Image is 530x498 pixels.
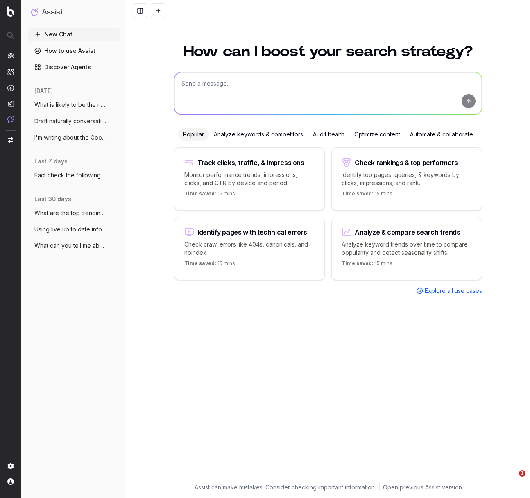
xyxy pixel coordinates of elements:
[28,61,120,74] a: Discover Agents
[342,240,472,257] p: Analyze keyword trends over time to compare popularity and detect seasonality shifts.
[519,470,525,477] span: 1
[34,101,106,109] span: What is likely to be the next iPhone ser
[34,157,68,165] span: last 7 days
[425,287,482,295] span: Explore all use cases
[28,239,120,252] button: What can you tell me about Garmin Watche
[405,128,478,141] div: Automate & collaborate
[197,159,304,166] div: Track clicks, traffic, & impressions
[7,53,14,59] img: Analytics
[342,190,392,200] p: 15 mins
[197,229,307,235] div: Identify pages with technical errors
[28,98,120,111] button: What is likely to be the next iPhone ser
[28,206,120,220] button: What are the top trending topics for Tec
[7,463,14,469] img: Setting
[184,171,315,187] p: Monitor performance trends, impressions, clicks, and CTR by device and period.
[7,116,14,123] img: Assist
[184,190,235,200] p: 15 mins
[184,260,235,270] p: 15 mins
[184,190,216,197] span: Time saved:
[195,483,376,491] p: Assist can make mistakes. Consider checking important information.
[7,68,14,75] img: Intelligence
[34,242,106,250] span: What can you tell me about Garmin Watche
[28,169,120,182] button: Fact check the following according to of
[28,44,120,57] a: How to use Assist
[28,131,120,144] button: I'm writing about the Google Pixel, can
[178,128,209,141] div: Popular
[355,159,458,166] div: Check rankings & top performers
[34,225,106,233] span: Using live up to date information as of
[34,117,106,125] span: Draft naturally conversational copy (TOV
[383,483,462,491] a: Open previous Assist version
[184,240,315,257] p: Check crawl errors like 404s, canonicals, and noindex.
[34,134,106,142] span: I'm writing about the Google Pixel, can
[34,87,53,95] span: [DATE]
[7,100,14,107] img: Studio
[31,8,39,16] img: Assist
[174,44,482,59] h1: How can I boost your search strategy?
[308,128,349,141] div: Audit health
[209,128,308,141] div: Analyze keywords & competitors
[417,287,482,295] a: Explore all use cases
[34,209,106,217] span: What are the top trending topics for Tec
[342,171,472,187] p: Identify top pages, queries, & keywords by clicks, impressions, and rank.
[342,190,374,197] span: Time saved:
[28,223,120,236] button: Using live up to date information as of
[34,195,71,203] span: last 30 days
[31,7,116,18] button: Assist
[342,260,392,270] p: 15 mins
[8,137,13,143] img: Switch project
[342,260,374,266] span: Time saved:
[184,260,216,266] span: Time saved:
[349,128,405,141] div: Optimize content
[7,84,14,91] img: Activation
[355,229,460,235] div: Analyze & compare search trends
[28,28,120,41] button: New Chat
[7,6,14,17] img: Botify logo
[28,115,120,128] button: Draft naturally conversational copy (TOV
[42,7,63,18] h1: Assist
[502,470,522,490] iframe: Intercom live chat
[34,171,106,179] span: Fact check the following according to of
[7,478,14,485] img: My account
